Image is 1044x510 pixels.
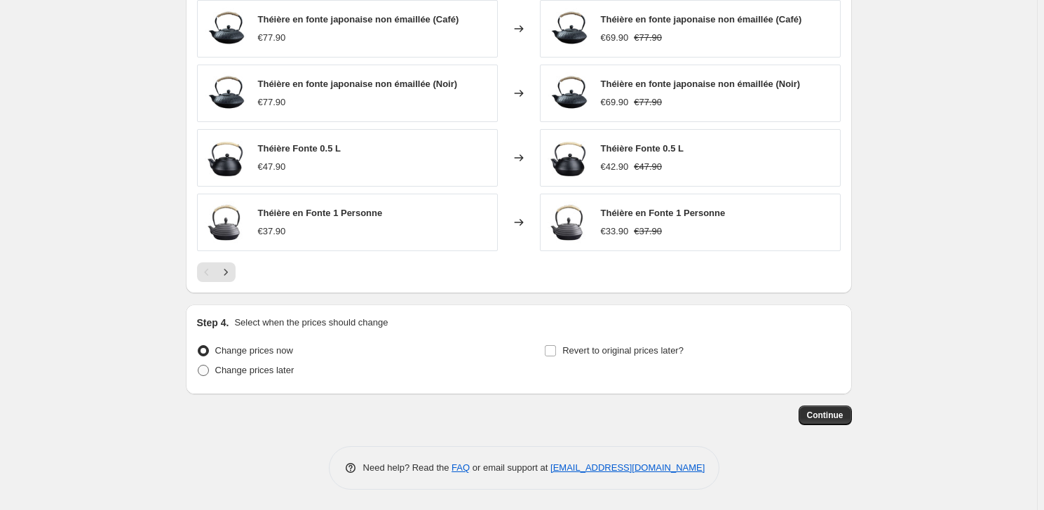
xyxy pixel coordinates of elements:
img: theiere-en-fonte-japonaise-non-emailee-noir-103193_80x.jpg [548,72,590,114]
span: Continue [807,410,843,421]
img: theiere-en-fonte-1-personne_80x.jpg [548,201,590,243]
span: Théière en Fonte 1 Personne [258,208,383,218]
span: Théière Fonte 0.5 L [258,143,341,154]
img: theiere-fonte-0_5-l_80x.jpg [548,137,590,179]
span: Need help? Read the [363,462,452,473]
button: Continue [799,405,852,425]
span: Théière en fonte japonaise non émaillée (Café) [601,14,802,25]
span: Théière Fonte 0.5 L [601,143,684,154]
div: €69.90 [601,31,629,45]
a: FAQ [452,462,470,473]
span: Théière en fonte japonaise non émaillée (Noir) [258,79,458,89]
img: theiere-en-fonte-japonaise-non-emailee-noir-103193_80x.jpg [205,72,247,114]
div: €77.90 [258,31,286,45]
div: €37.90 [258,224,286,239]
span: Change prices now [215,345,293,356]
img: theiere-en-fonte-japonaise-non-emailee-noir-103193_80x.jpg [548,8,590,50]
a: [EMAIL_ADDRESS][DOMAIN_NAME] [550,462,705,473]
button: Next [216,262,236,282]
img: theiere-fonte-0_5-l_80x.jpg [205,137,247,179]
span: Change prices later [215,365,294,375]
div: €42.90 [601,160,629,174]
nav: Pagination [197,262,236,282]
div: €47.90 [258,160,286,174]
div: €77.90 [258,95,286,109]
div: €33.90 [601,224,629,239]
span: Théière en fonte japonaise non émaillée (Café) [258,14,459,25]
h2: Step 4. [197,316,229,330]
img: theiere-en-fonte-1-personne_80x.jpg [205,201,247,243]
span: Théière en fonte japonaise non émaillée (Noir) [601,79,801,89]
strike: €47.90 [634,160,662,174]
strike: €77.90 [634,95,662,109]
div: €69.90 [601,95,629,109]
p: Select when the prices should change [234,316,388,330]
span: Revert to original prices later? [562,345,684,356]
strike: €77.90 [634,31,662,45]
strike: €37.90 [634,224,662,239]
img: theiere-en-fonte-japonaise-non-emailee-noir-103193_80x.jpg [205,8,247,50]
span: Théière en Fonte 1 Personne [601,208,726,218]
span: or email support at [470,462,550,473]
